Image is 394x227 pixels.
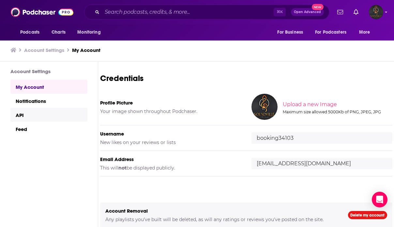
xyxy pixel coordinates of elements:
h5: Account Removal [105,208,338,214]
a: Show notifications dropdown [351,7,361,18]
button: open menu [16,26,48,39]
span: More [359,28,370,37]
span: Monitoring [77,28,100,37]
a: Feed [10,122,87,136]
button: Open AdvancedNew [291,8,324,16]
span: For Business [277,28,303,37]
a: Charts [47,26,69,39]
button: Show profile menu [369,5,383,19]
div: Maximum size allowed 5000Kb of PNG, JPEG, JPG [283,109,391,114]
input: username [251,132,392,144]
img: Your profile image [251,94,278,120]
a: Account Settings [24,47,64,53]
a: Delete my account [348,211,387,219]
h5: Any playlists you've built will be deleted, as will any ratings or reviews you've posted on the s... [105,217,338,222]
button: open menu [273,26,311,39]
h5: Email Address [100,156,241,162]
h5: Your image shown throughout Podchaser. [100,108,241,114]
div: Search podcasts, credits, & more... [84,5,329,20]
h5: New likes on your reviews or lists [100,139,241,145]
h5: This will be displayed publicly. [100,165,241,171]
a: API [10,108,87,122]
img: Podchaser - Follow, Share and Rate Podcasts [11,6,73,18]
span: Charts [52,28,66,37]
button: open menu [73,26,109,39]
h5: Profile Picture [100,100,241,106]
a: My Account [10,80,87,94]
a: My Account [72,47,100,53]
h5: Username [100,131,241,137]
span: Podcasts [20,28,39,37]
a: Notifications [10,94,87,108]
span: Open Advanced [294,10,321,14]
span: For Podcasters [315,28,346,37]
button: open menu [355,26,378,39]
span: New [312,4,324,10]
h3: Credentials [100,73,392,83]
a: Show notifications dropdown [335,7,346,18]
span: Logged in as booking34103 [369,5,383,19]
input: Search podcasts, credits, & more... [102,7,274,17]
input: email [251,158,392,169]
h3: Account Settings [10,68,87,74]
span: ⌘ K [274,8,286,16]
img: User Profile [369,5,383,19]
b: not [118,165,127,171]
button: open menu [311,26,356,39]
div: Open Intercom Messenger [372,192,387,207]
